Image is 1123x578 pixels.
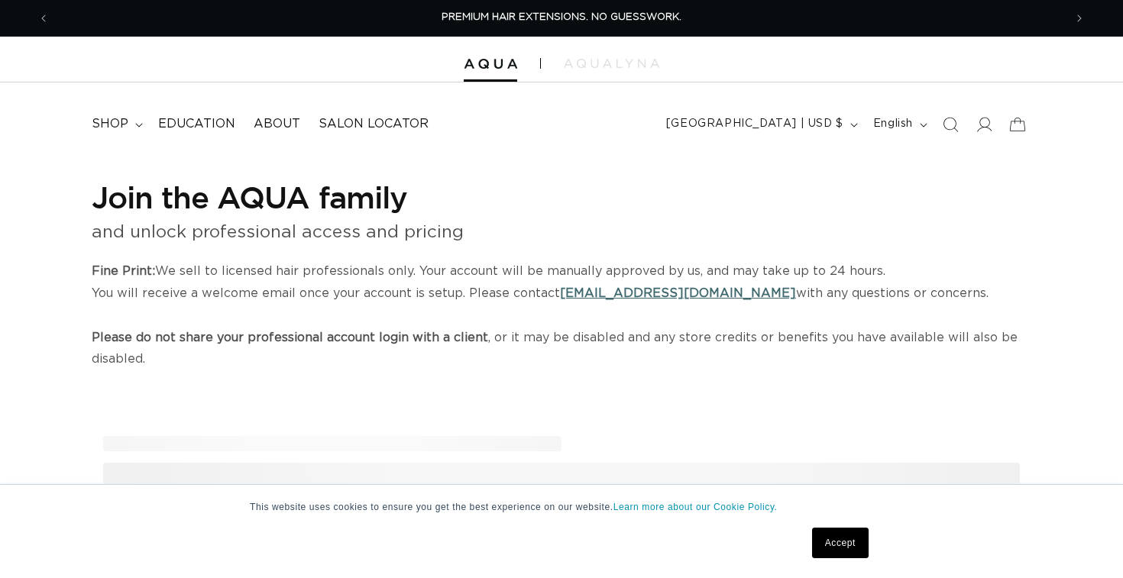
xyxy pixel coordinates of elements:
p: We sell to licensed hair professionals only. Your account will be manually approved by us, and ma... [92,260,1031,370]
img: Aqua Hair Extensions [464,59,517,69]
summary: Search [934,108,967,141]
img: aqualyna.com [564,59,659,68]
button: Previous announcement [27,4,60,33]
span: [GEOGRAPHIC_DATA] | USD $ [666,116,843,132]
span: Education [158,116,235,132]
a: Accept [812,528,869,558]
a: About [244,107,309,141]
span: About [254,116,300,132]
span: shop [92,116,128,132]
h1: Join the AQUA family [92,177,1031,217]
a: Education [149,107,244,141]
span: English [873,116,913,132]
strong: Please do not share your professional account login with a client [92,331,488,344]
button: [GEOGRAPHIC_DATA] | USD $ [657,110,864,139]
strong: Fine Print: [92,265,155,277]
button: Next announcement [1063,4,1096,33]
a: Salon Locator [309,107,438,141]
span: Salon Locator [319,116,429,132]
span: PREMIUM HAIR EXTENSIONS. NO GUESSWORK. [442,12,681,22]
p: and unlock professional access and pricing [92,217,1031,248]
a: Learn more about our Cookie Policy. [613,502,778,512]
summary: shop [83,107,149,141]
a: [EMAIL_ADDRESS][DOMAIN_NAME] [560,287,796,299]
p: This website uses cookies to ensure you get the best experience on our website. [250,500,873,514]
button: English [864,110,934,139]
